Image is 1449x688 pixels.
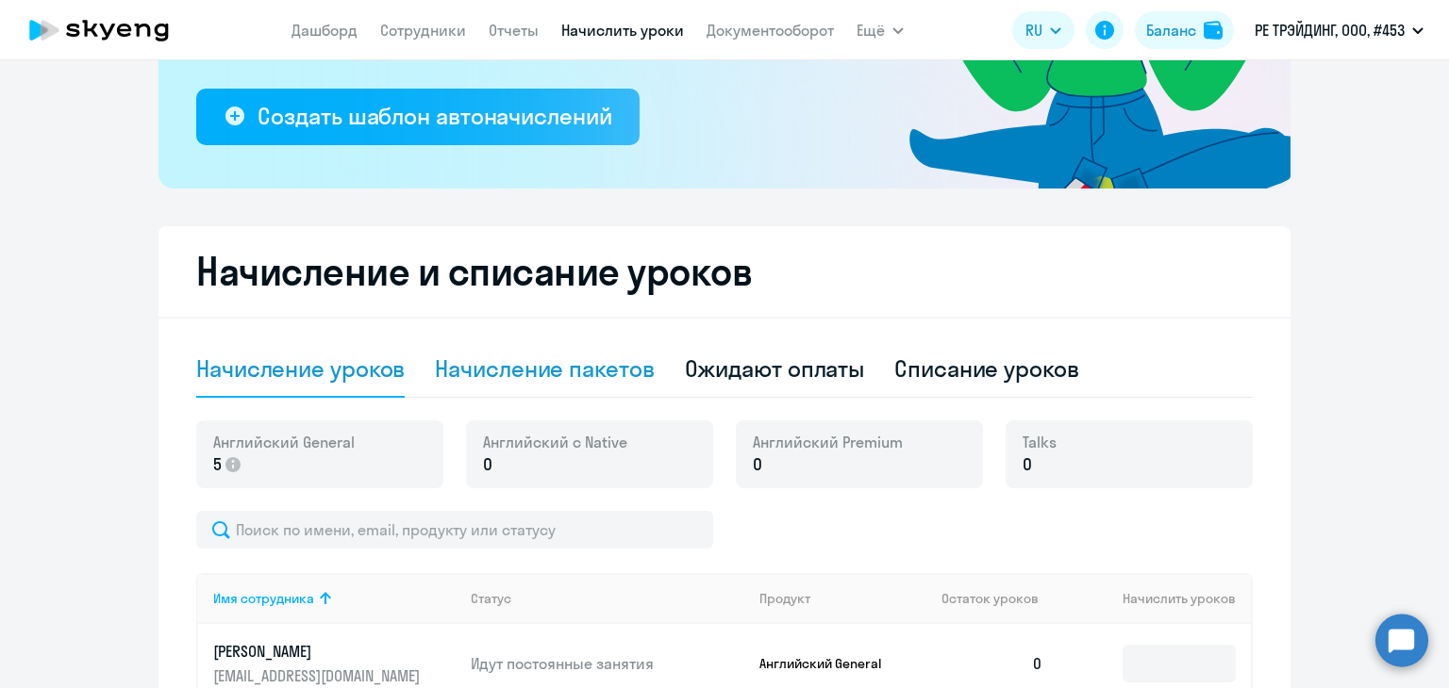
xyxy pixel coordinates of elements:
span: RU [1025,19,1042,41]
span: 0 [753,452,762,477]
p: Идут постоянные занятия [471,653,744,674]
div: Продукт [759,590,810,607]
span: Английский General [213,432,355,452]
a: Дашборд [291,21,358,40]
a: Документооборот [707,21,834,40]
div: Создать шаблон автоначислений [258,101,611,131]
th: Начислить уроков [1058,573,1251,624]
button: Ещё [857,11,904,49]
h2: Начисление и списание уроков [196,249,1253,294]
input: Поиск по имени, email, продукту или статусу [196,511,713,549]
div: Статус [471,590,744,607]
p: Английский General [759,655,901,672]
a: Начислить уроки [561,21,684,40]
a: [PERSON_NAME][EMAIL_ADDRESS][DOMAIN_NAME] [213,641,456,686]
p: [PERSON_NAME] [213,641,425,662]
span: Остаток уроков [941,590,1039,607]
span: 5 [213,452,222,477]
a: Сотрудники [380,21,466,40]
div: Остаток уроков [941,590,1058,607]
p: [EMAIL_ADDRESS][DOMAIN_NAME] [213,665,425,686]
div: Ожидают оплаты [685,353,865,384]
span: Английский Premium [753,432,903,452]
span: Talks [1023,432,1057,452]
span: Ещё [857,19,885,41]
div: Имя сотрудника [213,590,456,607]
div: Списание уроков [894,353,1079,384]
p: РЕ ТРЭЙДИНГ, ООО, #453 [1255,19,1405,41]
span: Английский с Native [483,432,627,452]
div: Статус [471,590,511,607]
button: Создать шаблон автоначислений [196,89,640,145]
div: Продукт [759,590,927,607]
button: Балансbalance [1135,11,1234,49]
div: Имя сотрудника [213,590,314,607]
span: 0 [1023,452,1032,477]
button: РЕ ТРЭЙДИНГ, ООО, #453 [1245,8,1433,53]
a: Отчеты [489,21,539,40]
div: Начисление уроков [196,353,405,384]
span: 0 [483,452,492,477]
button: RU [1012,11,1074,49]
img: balance [1204,21,1223,40]
div: Баланс [1146,19,1196,41]
div: Начисление пакетов [435,353,654,384]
